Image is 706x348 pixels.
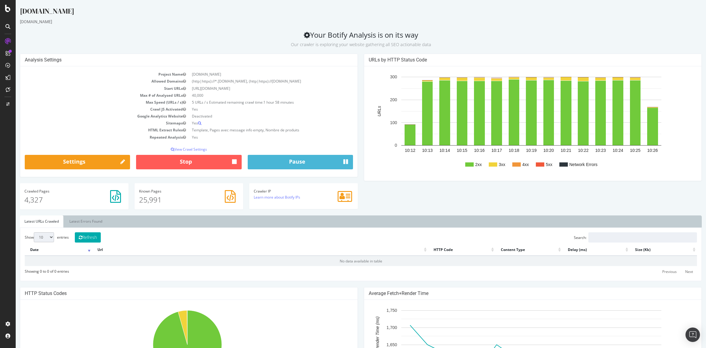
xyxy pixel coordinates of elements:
div: Open Intercom Messenger [685,328,700,342]
text: 10:26 [631,148,642,153]
text: 1,750 [371,308,381,313]
th: Date: activate to sort column ascending [9,244,76,256]
th: Delay (ms): activate to sort column ascending [547,244,614,256]
a: Settings [9,155,114,169]
td: No data available in table [9,256,681,266]
svg: A chart. [353,71,678,176]
button: Stop [120,155,226,169]
p: 4,327 [9,195,108,205]
th: Url: activate to sort column ascending [76,244,412,256]
a: Previous [643,267,665,276]
button: Refresh [59,232,85,243]
td: Deactivated [173,113,337,120]
text: URLs [361,106,366,117]
a: Next [666,267,681,276]
td: Google Analytics Website [9,113,173,120]
text: 10:19 [510,148,521,153]
text: 10:23 [580,148,590,153]
td: (http|https)://*.[DOMAIN_NAME], (http|https)://[DOMAIN_NAME] [173,78,337,85]
td: 5 URLs / s Estimated remaining crawl time: [173,99,337,106]
div: Showing 0 to 0 of 0 entries [9,266,53,274]
text: 10:17 [476,148,486,153]
a: Latest URLs Crawled [4,215,48,227]
span: 1 hour 58 minutes [248,100,278,105]
h4: Analysis Settings [9,57,337,63]
text: 1,650 [371,342,381,347]
text: 200 [374,97,382,102]
p: View Crawl Settings [9,147,337,152]
td: HTML Extract Rules [9,127,173,133]
td: Project Name [9,71,173,78]
td: Allowed Domains [9,78,173,85]
td: Crawl JS Activated [9,106,173,113]
text: 3xx [483,162,490,167]
td: [URL][DOMAIN_NAME] [173,85,337,92]
text: 100 [374,120,382,125]
td: Yes [173,134,337,141]
h4: HTTP Status Codes [9,290,337,296]
text: 10:15 [441,148,452,153]
th: Content Type: activate to sort column ascending [480,244,547,256]
text: 5xx [530,162,537,167]
td: Repeated Analysis [9,134,173,141]
td: Max # of Analysed URLs [9,92,173,99]
div: [DOMAIN_NAME] [4,19,686,25]
p: 25,991 [123,195,223,205]
h4: URLs by HTTP Status Code [353,57,681,63]
td: Yes [173,120,337,127]
td: 40,000 [173,92,337,99]
h2: Your Botify Analysis is on its way [4,31,686,48]
text: 10:13 [406,148,417,153]
td: Sitemaps [9,120,173,127]
text: 4xx [507,162,513,167]
text: 10:21 [545,148,555,153]
a: Learn more about Botify IPs [238,195,285,200]
div: [DOMAIN_NAME] [4,6,686,19]
h4: Average Fetch+Render Time [353,290,681,296]
text: 10:25 [614,148,625,153]
button: Pause [232,155,337,169]
h4: Pages Known [123,189,223,193]
text: 10:14 [424,148,434,153]
small: Our crawler is exploring your website gathering all SEO actionable data [275,42,415,47]
text: 10:24 [597,148,607,153]
label: Search: [558,232,681,243]
text: 10:20 [528,148,538,153]
label: Show entries [9,232,53,242]
h4: Crawler IP [238,189,338,193]
text: 10:18 [493,148,504,153]
text: 2xx [460,162,466,167]
td: Max Speed (URLs / s) [9,99,173,106]
td: [DOMAIN_NAME] [173,71,337,78]
a: Latest Errors Found [49,215,91,227]
text: Network Errors [554,162,582,167]
td: Start URLs [9,85,173,92]
text: 10:22 [562,148,573,153]
td: Template, Pages avec message info empty, Nombre de produits [173,127,337,133]
text: 0 [379,143,381,148]
text: 1,700 [371,325,381,330]
text: 10:16 [458,148,469,153]
td: Yes [173,106,337,113]
text: 300 [374,75,382,80]
input: Search: [573,232,681,243]
th: HTTP Code: activate to sort column ascending [412,244,480,256]
h4: Pages Crawled [9,189,108,193]
select: Showentries [18,232,38,242]
text: 10:12 [389,148,400,153]
th: Size (Kb): activate to sort column ascending [614,244,681,256]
